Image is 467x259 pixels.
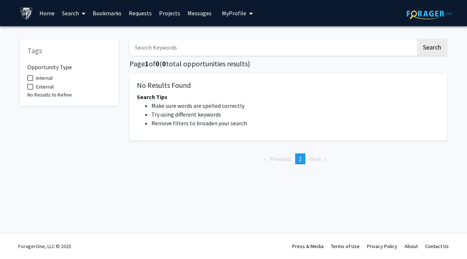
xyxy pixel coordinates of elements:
[20,7,33,20] img: Johns Hopkins University Logo
[417,39,447,56] button: Search
[130,59,447,68] h5: Page of ( total opportunities results)
[155,0,184,26] a: Projects
[309,155,321,162] span: Next
[27,58,111,71] h6: Opportunity Type
[130,39,416,56] input: Search Keywords
[18,234,71,259] div: ForagerOne, LLC © 2025
[151,119,440,127] li: Remove filters to broaden your search
[137,81,440,90] h5: No Results Found
[155,59,159,68] span: 0
[145,59,149,68] span: 1
[151,110,440,119] li: Try using different keywords
[36,74,53,82] span: Internal
[151,101,440,110] li: Make sure words are spelled correctly
[270,155,291,162] span: Previous
[137,93,167,101] span: Search Tips
[130,153,447,164] ul: Pagination
[222,9,246,17] span: My Profile
[425,243,449,250] a: Contact Us
[367,243,397,250] a: Privacy Policy
[405,243,418,250] a: About
[331,243,360,250] a: Terms of Use
[36,0,58,26] a: Home
[27,91,72,98] span: No Results to Refine
[292,243,324,250] a: Press & Media
[184,0,215,26] a: Messages
[299,155,302,162] span: 1
[125,0,155,26] a: Requests
[58,0,89,26] a: Search
[89,0,125,26] a: Bookmarks
[407,8,452,19] img: ForagerOne Logo
[27,46,111,55] h5: Tags
[162,59,166,68] span: 0
[36,82,54,91] span: External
